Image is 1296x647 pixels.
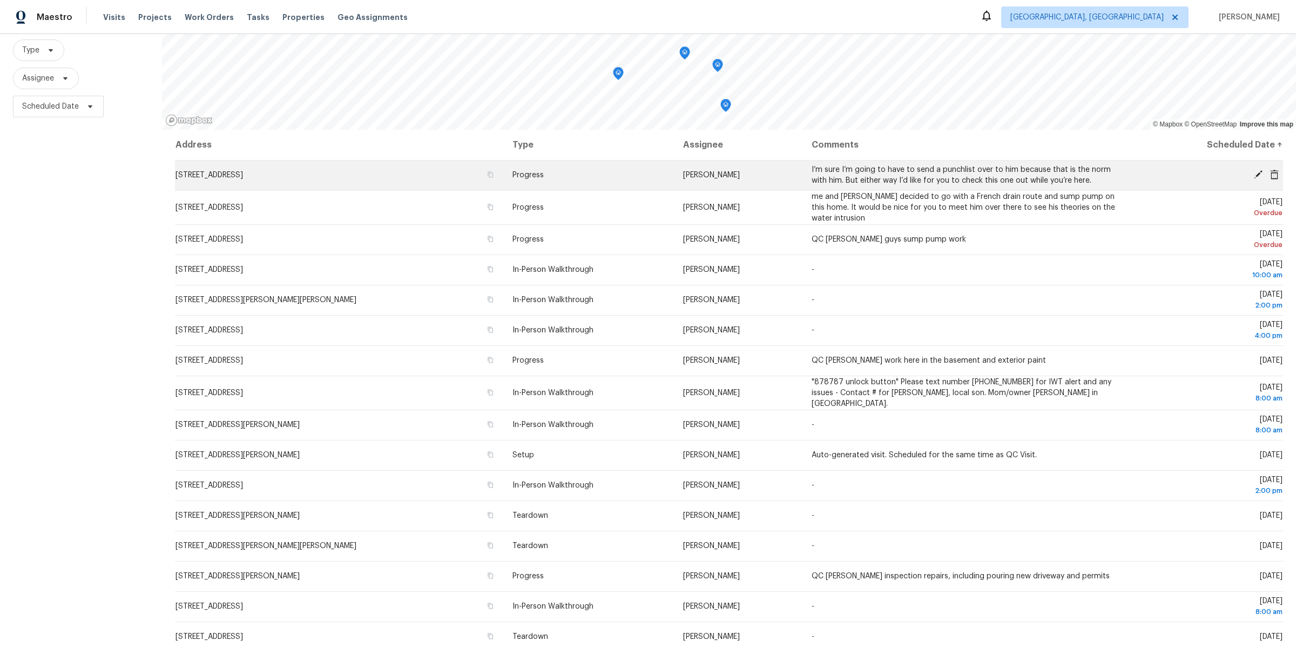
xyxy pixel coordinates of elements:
[512,451,534,459] span: Setup
[1144,230,1282,250] span: [DATE]
[1214,12,1280,23] span: [PERSON_NAME]
[683,572,740,580] span: [PERSON_NAME]
[485,510,495,520] button: Copy Address
[1184,121,1237,128] a: OpenStreetMap
[175,603,243,610] span: [STREET_ADDRESS]
[175,421,300,429] span: [STREET_ADDRESS][PERSON_NAME]
[812,572,1110,580] span: QC [PERSON_NAME] inspection repairs, including pouring new driveway and permits
[1260,633,1282,641] span: [DATE]
[683,204,740,211] span: [PERSON_NAME]
[512,357,544,364] span: Progress
[512,389,593,397] span: In-Person Walkthrough
[1144,208,1282,218] div: Overdue
[175,204,243,211] span: [STREET_ADDRESS]
[512,171,544,179] span: Progress
[1260,357,1282,364] span: [DATE]
[485,571,495,581] button: Copy Address
[812,633,814,641] span: -
[683,357,740,364] span: [PERSON_NAME]
[512,512,548,519] span: Teardown
[1260,542,1282,550] span: [DATE]
[485,202,495,212] button: Copy Address
[512,603,593,610] span: In-Person Walkthrough
[712,59,723,76] div: Map marker
[485,419,495,429] button: Copy Address
[175,482,243,489] span: [STREET_ADDRESS]
[1260,512,1282,519] span: [DATE]
[1266,170,1282,179] span: Cancel
[512,266,593,274] span: In-Person Walkthrough
[103,12,125,23] span: Visits
[683,171,740,179] span: [PERSON_NAME]
[812,357,1046,364] span: QC [PERSON_NAME] work here in the basement and exterior paint
[683,603,740,610] span: [PERSON_NAME]
[175,266,243,274] span: [STREET_ADDRESS]
[812,512,814,519] span: -
[683,266,740,274] span: [PERSON_NAME]
[175,451,300,459] span: [STREET_ADDRESS][PERSON_NAME]
[175,296,356,304] span: [STREET_ADDRESS][PERSON_NAME][PERSON_NAME]
[1136,130,1283,160] th: Scheduled Date ↑
[812,421,814,429] span: -
[613,67,624,84] div: Map marker
[683,512,740,519] span: [PERSON_NAME]
[485,388,495,397] button: Copy Address
[175,326,243,334] span: [STREET_ADDRESS]
[37,12,72,23] span: Maestro
[485,541,495,550] button: Copy Address
[22,45,39,56] span: Type
[812,193,1115,222] span: me and [PERSON_NAME] decided to go with a French drain route and sump pump on this home. It would...
[1144,300,1282,311] div: 2:00 pm
[1144,597,1282,617] span: [DATE]
[1144,476,1282,496] span: [DATE]
[683,326,740,334] span: [PERSON_NAME]
[812,296,814,304] span: -
[812,451,1037,459] span: Auto-generated visit. Scheduled for the same time as QC Visit.
[1144,384,1282,404] span: [DATE]
[683,633,740,641] span: [PERSON_NAME]
[185,12,234,23] span: Work Orders
[175,171,243,179] span: [STREET_ADDRESS]
[282,12,325,23] span: Properties
[512,236,544,243] span: Progress
[812,542,814,550] span: -
[812,326,814,334] span: -
[1144,270,1282,281] div: 10:00 am
[812,166,1111,184] span: I’m sure I’m going to have to send a punchlist over to him because that is the norm with him. But...
[247,14,269,21] span: Tasks
[175,236,243,243] span: [STREET_ADDRESS]
[683,296,740,304] span: [PERSON_NAME]
[485,450,495,459] button: Copy Address
[1144,239,1282,250] div: Overdue
[175,542,356,550] span: [STREET_ADDRESS][PERSON_NAME][PERSON_NAME]
[812,482,814,489] span: -
[720,99,731,116] div: Map marker
[485,325,495,335] button: Copy Address
[504,130,674,160] th: Type
[1144,291,1282,311] span: [DATE]
[1144,425,1282,436] div: 8:00 am
[175,389,243,397] span: [STREET_ADDRESS]
[512,204,544,211] span: Progress
[1153,121,1183,128] a: Mapbox
[803,130,1136,160] th: Comments
[683,482,740,489] span: [PERSON_NAME]
[485,234,495,244] button: Copy Address
[674,130,803,160] th: Assignee
[1260,572,1282,580] span: [DATE]
[1250,170,1266,179] span: Edit
[1260,451,1282,459] span: [DATE]
[1144,393,1282,404] div: 8:00 am
[485,355,495,365] button: Copy Address
[485,264,495,274] button: Copy Address
[1240,121,1293,128] a: Improve this map
[512,296,593,304] span: In-Person Walkthrough
[485,631,495,641] button: Copy Address
[812,603,814,610] span: -
[138,12,172,23] span: Projects
[512,542,548,550] span: Teardown
[512,633,548,641] span: Teardown
[175,130,504,160] th: Address
[683,451,740,459] span: [PERSON_NAME]
[1144,330,1282,341] div: 4:00 pm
